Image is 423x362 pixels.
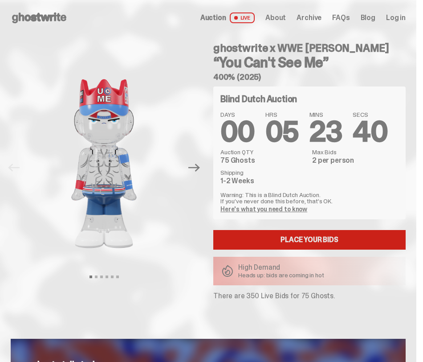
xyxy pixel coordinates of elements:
span: 00 [220,113,255,150]
p: Warning: This is a Blind Dutch Auction. If you’ve never done this before, that’s OK. [220,192,399,204]
span: MINS [309,111,342,118]
a: Archive [297,14,321,21]
dd: 2 per person [312,157,399,164]
h4: ghostwrite x WWE [PERSON_NAME] [213,43,406,53]
dt: Auction QTY [220,149,307,155]
a: FAQs [332,14,350,21]
dd: 75 Ghosts [220,157,307,164]
a: Here's what you need to know [220,205,307,213]
dd: 1-2 Weeks [220,177,307,185]
a: Auction LIVE [200,12,255,23]
dt: Max Bids [312,149,399,155]
p: There are 350 Live Bids for 75 Ghosts. [213,292,406,300]
button: View slide 2 [95,276,98,278]
a: Log in [386,14,406,21]
button: View slide 4 [106,276,108,278]
p: Heads up: bids are coming in hot [238,272,324,278]
span: SECS [353,111,387,118]
button: Next [184,158,204,177]
span: 05 [265,113,299,150]
button: View slide 3 [100,276,103,278]
h5: 400% (2025) [213,73,406,81]
a: About [265,14,286,21]
a: Blog [361,14,375,21]
span: 40 [353,113,387,150]
span: 23 [309,113,342,150]
button: View slide 6 [116,276,119,278]
span: LIVE [230,12,255,23]
h3: “You Can't See Me” [213,55,406,70]
span: Auction [200,14,226,21]
p: High Demand [238,264,324,271]
span: DAYS [220,111,255,118]
button: View slide 1 [89,276,92,278]
span: HRS [265,111,299,118]
a: Place your Bids [213,230,406,250]
img: John_Cena_Hero_1.png [26,66,182,261]
dt: Shipping [220,169,307,176]
button: View slide 5 [111,276,114,278]
h4: Blind Dutch Auction [220,95,297,103]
